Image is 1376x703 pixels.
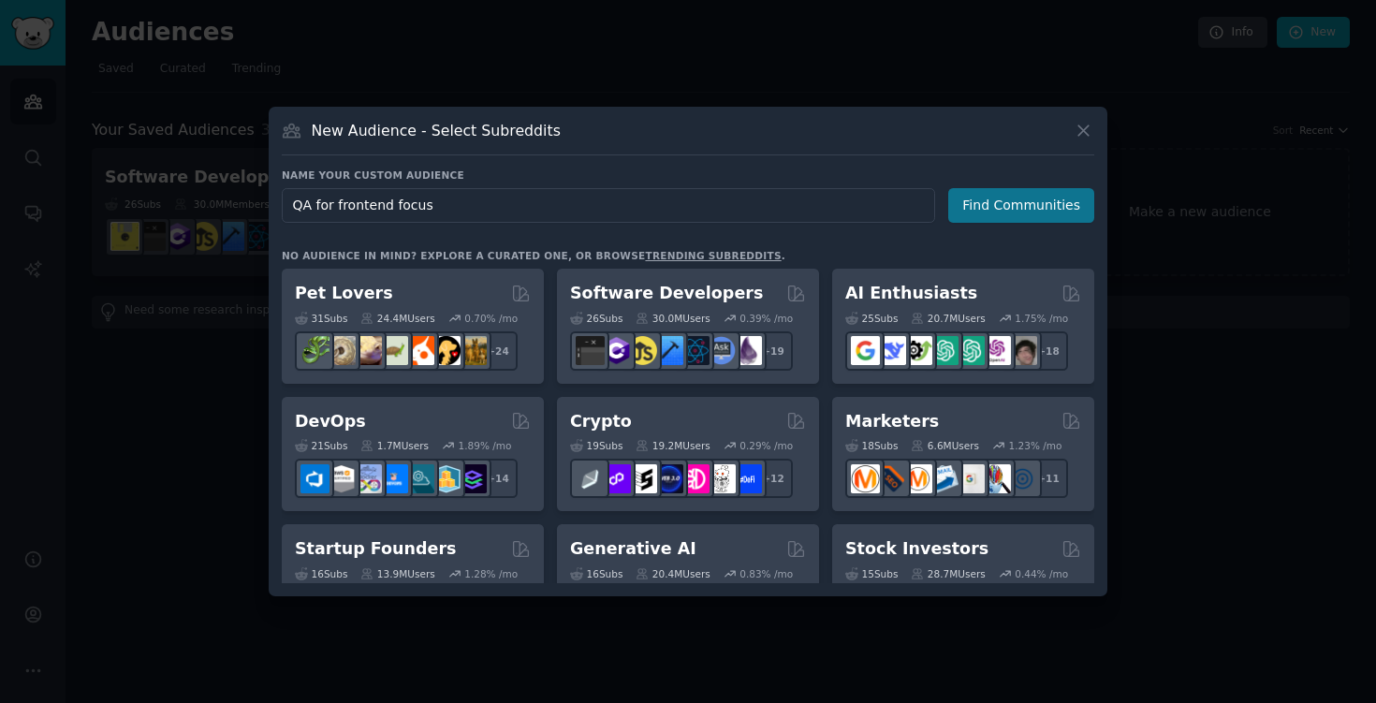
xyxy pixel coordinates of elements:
div: 15 Sub s [845,567,898,580]
img: elixir [733,336,762,365]
h2: Generative AI [570,537,696,561]
div: 26 Sub s [570,312,622,325]
img: 0xPolygon [602,464,631,493]
img: chatgpt_promptDesign [930,336,959,365]
div: 20.7M Users [911,312,985,325]
div: + 18 [1029,331,1068,371]
div: 30.0M Users [636,312,710,325]
div: 0.83 % /mo [739,567,793,580]
div: + 11 [1029,459,1068,498]
div: 0.39 % /mo [739,312,793,325]
img: DevOpsLinks [379,464,408,493]
div: 1.7M Users [360,439,429,452]
div: 0.29 % /mo [739,439,793,452]
img: CryptoNews [707,464,736,493]
h3: New Audience - Select Subreddits [312,121,561,140]
img: bigseo [877,464,906,493]
img: cockatiel [405,336,434,365]
img: turtle [379,336,408,365]
img: MarketingResearch [982,464,1011,493]
img: AItoolsCatalog [903,336,932,365]
div: + 14 [478,459,518,498]
img: content_marketing [851,464,880,493]
h2: DevOps [295,410,366,433]
div: 1.23 % /mo [1009,439,1062,452]
h2: Crypto [570,410,632,433]
img: web3 [654,464,683,493]
img: AWS_Certified_Experts [327,464,356,493]
h2: Software Developers [570,282,763,305]
img: leopardgeckos [353,336,382,365]
button: Find Communities [948,188,1094,223]
img: ethstaker [628,464,657,493]
img: csharp [602,336,631,365]
img: azuredevops [300,464,329,493]
img: herpetology [300,336,329,365]
img: Docker_DevOps [353,464,382,493]
div: 19.2M Users [636,439,710,452]
div: 28.7M Users [911,567,985,580]
h2: Marketers [845,410,939,433]
div: 6.6M Users [911,439,979,452]
div: + 24 [478,331,518,371]
div: 1.75 % /mo [1015,312,1068,325]
div: 18 Sub s [845,439,898,452]
div: 20.4M Users [636,567,710,580]
img: ArtificalIntelligence [1008,336,1037,365]
div: 31 Sub s [295,312,347,325]
img: PlatformEngineers [458,464,487,493]
div: + 19 [754,331,793,371]
div: 1.89 % /mo [459,439,512,452]
div: 24.4M Users [360,312,434,325]
div: 19 Sub s [570,439,622,452]
img: AskMarketing [903,464,932,493]
img: AskComputerScience [707,336,736,365]
img: GoogleGeminiAI [851,336,880,365]
div: No audience in mind? Explore a curated one, or browse . [282,249,785,262]
img: googleads [956,464,985,493]
img: chatgpt_prompts_ [956,336,985,365]
div: 16 Sub s [295,567,347,580]
img: learnjavascript [628,336,657,365]
div: + 12 [754,459,793,498]
img: OnlineMarketing [1008,464,1037,493]
h3: Name your custom audience [282,168,1094,182]
div: 0.44 % /mo [1015,567,1068,580]
h2: AI Enthusiasts [845,282,977,305]
img: defi_ [733,464,762,493]
img: platformengineering [405,464,434,493]
div: 25 Sub s [845,312,898,325]
div: 16 Sub s [570,567,622,580]
div: 13.9M Users [360,567,434,580]
img: software [576,336,605,365]
img: aws_cdk [432,464,461,493]
h2: Pet Lovers [295,282,393,305]
img: iOSProgramming [654,336,683,365]
img: OpenAIDev [982,336,1011,365]
img: ethfinance [576,464,605,493]
img: Emailmarketing [930,464,959,493]
img: ballpython [327,336,356,365]
img: DeepSeek [877,336,906,365]
img: dogbreed [458,336,487,365]
div: 1.28 % /mo [464,567,518,580]
h2: Startup Founders [295,537,456,561]
img: reactnative [681,336,710,365]
h2: Stock Investors [845,537,988,561]
input: Pick a short name, like "Digital Marketers" or "Movie-Goers" [282,188,935,223]
a: trending subreddits [645,250,781,261]
img: defiblockchain [681,464,710,493]
div: 0.70 % /mo [464,312,518,325]
img: PetAdvice [432,336,461,365]
div: 21 Sub s [295,439,347,452]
